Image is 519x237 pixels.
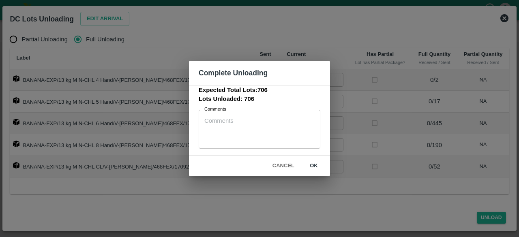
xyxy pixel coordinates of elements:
[269,159,298,173] button: Cancel
[301,159,327,173] button: ok
[199,69,268,77] b: Complete Unloading
[204,106,226,113] label: Comments
[199,96,254,102] b: Lots Unloaded: 706
[199,87,268,93] b: Expected Total Lots: 706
